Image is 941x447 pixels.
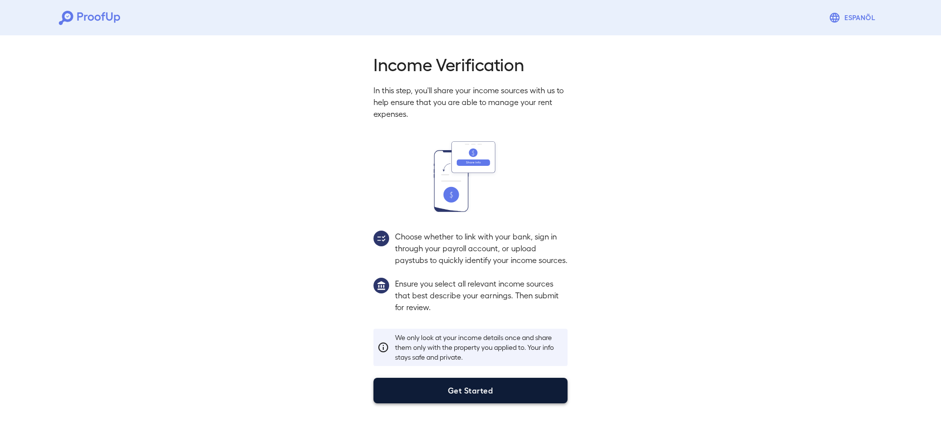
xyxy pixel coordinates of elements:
[373,231,389,246] img: group2.svg
[825,8,882,27] button: Espanõl
[373,278,389,293] img: group1.svg
[395,278,568,313] p: Ensure you select all relevant income sources that best describe your earnings. Then submit for r...
[434,141,507,212] img: transfer_money.svg
[373,53,568,75] h2: Income Verification
[373,84,568,120] p: In this step, you'll share your income sources with us to help ensure that you are able to manage...
[395,333,564,362] p: We only look at your income details once and share them only with the property you applied to. Yo...
[395,231,568,266] p: Choose whether to link with your bank, sign in through your payroll account, or upload paystubs t...
[373,378,568,403] button: Get Started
